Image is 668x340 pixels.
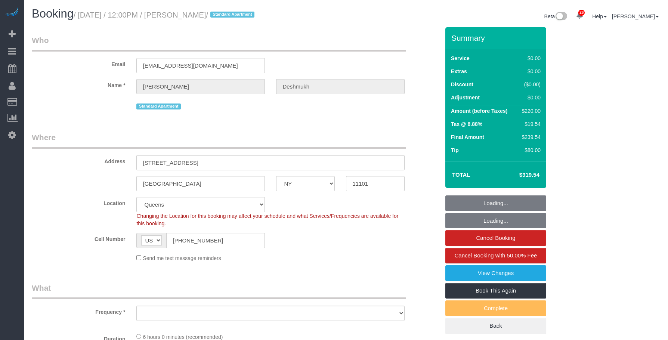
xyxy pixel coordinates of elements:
[26,197,131,207] label: Location
[572,7,587,24] a: 26
[26,233,131,243] label: Cell Number
[452,171,470,178] strong: Total
[143,255,221,261] span: Send me text message reminders
[451,81,473,88] label: Discount
[26,155,131,165] label: Address
[544,13,568,19] a: Beta
[74,11,257,19] small: / [DATE] / 12:00PM / [PERSON_NAME]
[612,13,659,19] a: [PERSON_NAME]
[451,107,507,115] label: Amount (before Taxes)
[206,11,257,19] span: /
[578,10,585,16] span: 26
[497,172,539,178] h4: $319.54
[519,68,541,75] div: $0.00
[4,7,19,18] img: Automaid Logo
[519,94,541,101] div: $0.00
[32,132,406,149] legend: Where
[26,306,131,316] label: Frequency *
[143,334,223,340] span: 6 hours 0 minutes (recommended)
[136,79,265,94] input: First Name
[555,12,567,22] img: New interface
[136,176,265,191] input: City
[519,146,541,154] div: $80.00
[519,81,541,88] div: ($0.00)
[451,55,470,62] label: Service
[451,94,480,101] label: Adjustment
[166,233,265,248] input: Cell Number
[451,34,542,42] h3: Summary
[519,55,541,62] div: $0.00
[136,103,181,109] span: Standard Apartment
[210,12,255,18] span: Standard Apartment
[445,248,546,263] a: Cancel Booking with 50.00% Fee
[136,213,398,226] span: Changing the Location for this booking may affect your schedule and what Services/Frequencies are...
[32,35,406,52] legend: Who
[276,79,405,94] input: Last Name
[519,120,541,128] div: $19.54
[451,146,459,154] label: Tip
[519,107,541,115] div: $220.00
[445,230,546,246] a: Cancel Booking
[445,318,546,334] a: Back
[32,7,74,20] span: Booking
[445,265,546,281] a: View Changes
[32,282,406,299] legend: What
[346,176,405,191] input: Zip Code
[136,58,265,73] input: Email
[451,120,482,128] label: Tax @ 8.88%
[445,283,546,299] a: Book This Again
[451,133,484,141] label: Final Amount
[451,68,467,75] label: Extras
[519,133,541,141] div: $239.54
[26,58,131,68] label: Email
[26,79,131,89] label: Name *
[592,13,607,19] a: Help
[455,252,537,259] span: Cancel Booking with 50.00% Fee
